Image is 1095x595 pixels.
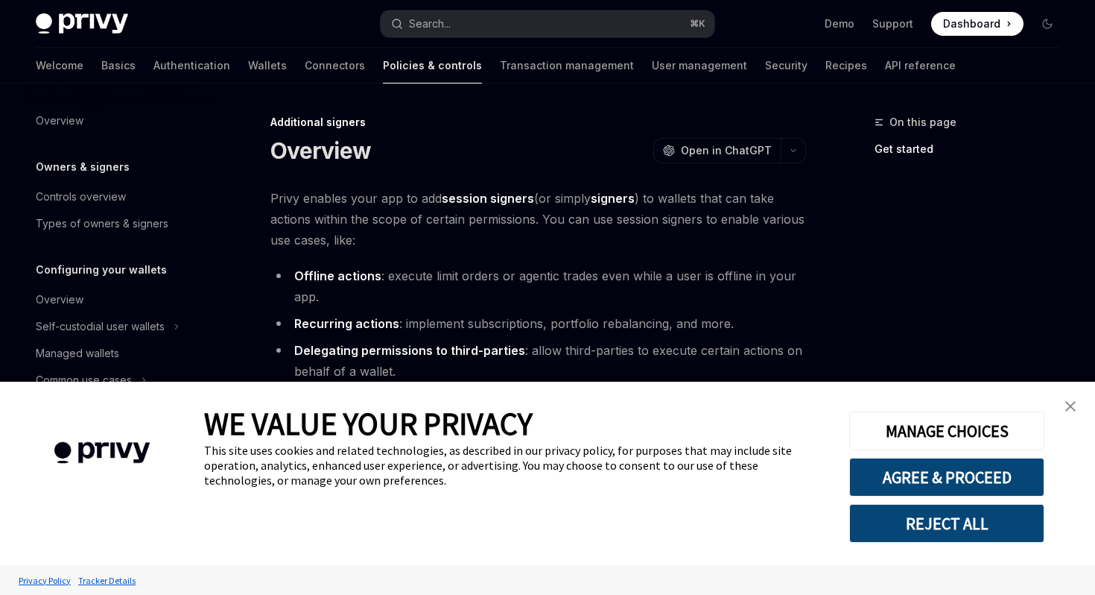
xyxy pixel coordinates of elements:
strong: Recurring actions [294,316,399,331]
div: Self-custodial user wallets [36,318,165,336]
a: API reference [885,48,956,84]
a: Overview [24,107,215,134]
a: Wallets [248,48,287,84]
div: Overview [36,291,83,309]
h5: Owners & signers [36,158,130,176]
div: Managed wallets [36,344,119,362]
a: Dashboard [931,12,1023,36]
a: Demo [825,16,854,31]
span: Dashboard [943,16,1000,31]
strong: Offline actions [294,268,381,283]
span: WE VALUE YOUR PRIVACY [204,404,533,443]
div: Controls overview [36,188,126,206]
span: Privy enables your app to add (or simply ) to wallets that can take actions within the scope of c... [270,188,806,251]
button: Toggle dark mode [1035,12,1059,36]
a: Policies & controls [383,48,482,84]
img: company logo [22,421,182,485]
a: Tracker Details [74,567,139,594]
li: : allow third-parties to execute certain actions on behalf of a wallet. [270,340,806,382]
a: Controls overview [24,183,215,210]
h1: Overview [270,137,371,164]
button: Open in ChatGPT [653,138,781,163]
a: User management [652,48,747,84]
a: Basics [101,48,136,84]
a: Overview [24,286,215,313]
li: : execute limit orders or agentic trades even while a user is offline in your app. [270,265,806,307]
button: Common use cases [24,367,215,394]
strong: session signers [442,191,534,206]
a: Types of owners & signers [24,210,215,237]
div: This site uses cookies and related technologies, as described in our privacy policy, for purposes... [204,443,827,488]
button: REJECT ALL [849,504,1044,543]
a: Security [765,48,807,84]
a: Authentication [153,48,230,84]
div: Types of owners & signers [36,215,168,233]
a: Welcome [36,48,83,84]
a: Transaction management [500,48,634,84]
strong: signers [591,191,635,206]
span: ⌘ K [690,18,705,30]
div: Additional signers [270,115,806,130]
div: Overview [36,112,83,130]
a: close banner [1056,391,1085,421]
button: AGREE & PROCEED [849,458,1044,497]
span: Open in ChatGPT [681,143,772,158]
strong: Delegating permissions to third-parties [294,343,525,358]
a: Managed wallets [24,340,215,367]
a: Get started [875,137,1071,161]
h5: Configuring your wallets [36,261,167,279]
span: On this page [889,113,956,131]
button: Self-custodial user wallets [24,313,215,340]
li: : implement subscriptions, portfolio rebalancing, and more. [270,313,806,334]
a: Recipes [825,48,867,84]
button: MANAGE CHOICES [849,412,1044,450]
img: close banner [1065,401,1076,412]
a: Connectors [305,48,365,84]
img: dark logo [36,13,128,34]
a: Privacy Policy [15,567,74,594]
a: Support [872,16,913,31]
div: Common use cases [36,371,132,389]
button: Search...⌘K [381,10,714,37]
div: Search... [409,15,451,33]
